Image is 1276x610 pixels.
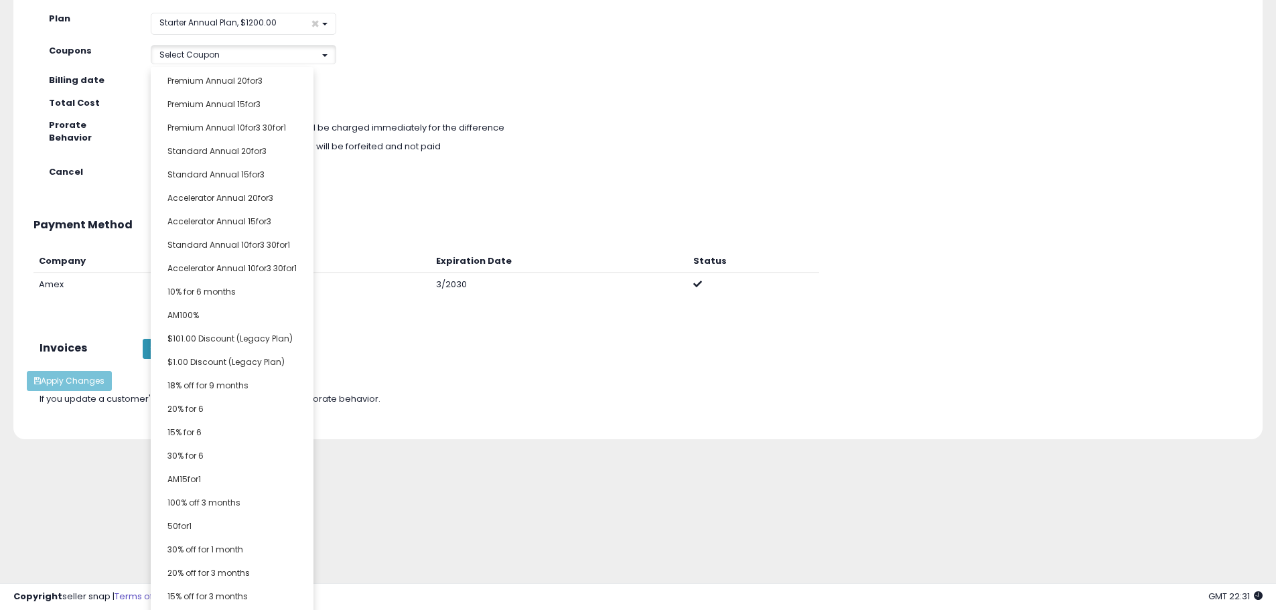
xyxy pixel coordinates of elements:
[167,169,265,180] span: Standard Annual 15for3
[1208,590,1263,603] span: 2025-08-15 22:31 GMT
[167,286,236,297] span: 10% for 6 months
[29,393,651,406] div: If you update a customer's subscription, you have to choose prorate behavior.
[141,97,445,110] div: 1200 USD per month
[151,13,336,35] button: Starter Annual Plan, $1200.00 ×
[27,371,112,391] button: Apply Changes
[167,591,248,602] span: 15% off for 3 months
[167,122,286,133] span: Premium Annual 10for3 30for1
[167,145,267,157] span: Standard Annual 20for3
[167,450,204,461] span: 30% for 6
[159,49,220,60] span: Select Coupon
[167,192,273,204] span: Accelerator Annual 20for3
[115,590,171,603] a: Terms of Use
[49,119,92,144] strong: Prorate Behavior
[205,250,431,273] th: Card Number
[167,380,249,391] span: 18% off for 9 months
[49,44,92,57] strong: Coupons
[40,342,123,354] h3: Invoices
[311,17,320,31] span: ×
[431,273,688,297] td: 3/2030
[167,333,293,344] span: $101.00 Discount (Legacy Plan)
[49,165,83,178] strong: Cancel
[13,591,232,603] div: seller snap | |
[49,12,70,25] strong: Plan
[151,45,336,64] button: Select Coupon
[167,403,204,414] span: 20% for 6
[49,74,104,86] strong: Billing date
[33,219,1243,231] h3: Payment Method
[167,544,243,555] span: 30% off for 1 month
[431,250,688,273] th: Expiration Date
[167,473,201,485] span: AM15for1
[33,250,205,273] th: Company
[167,427,202,438] span: 15% for 6
[167,520,192,532] span: 50for1
[143,339,216,359] button: Show Invoices
[167,216,271,227] span: Accelerator Annual 15for3
[688,250,820,273] th: Status
[13,590,62,603] strong: Copyright
[141,119,954,156] div: - customer will be charged immediately for the difference - the price difference will be forfeite...
[167,262,297,274] span: Accelerator Annual 10for3 30for1
[159,17,277,28] span: Starter Annual Plan, $1200.00
[167,98,261,110] span: Premium Annual 15for3
[167,356,285,368] span: $1.00 Discount (Legacy Plan)
[167,239,290,250] span: Standard Annual 10for3 30for1
[167,309,199,321] span: AM100%
[33,273,205,297] td: Amex
[167,567,250,579] span: 20% off for 3 months
[167,75,263,86] span: Premium Annual 20for3
[167,497,240,508] span: 100% off 3 months
[49,96,100,109] strong: Total Cost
